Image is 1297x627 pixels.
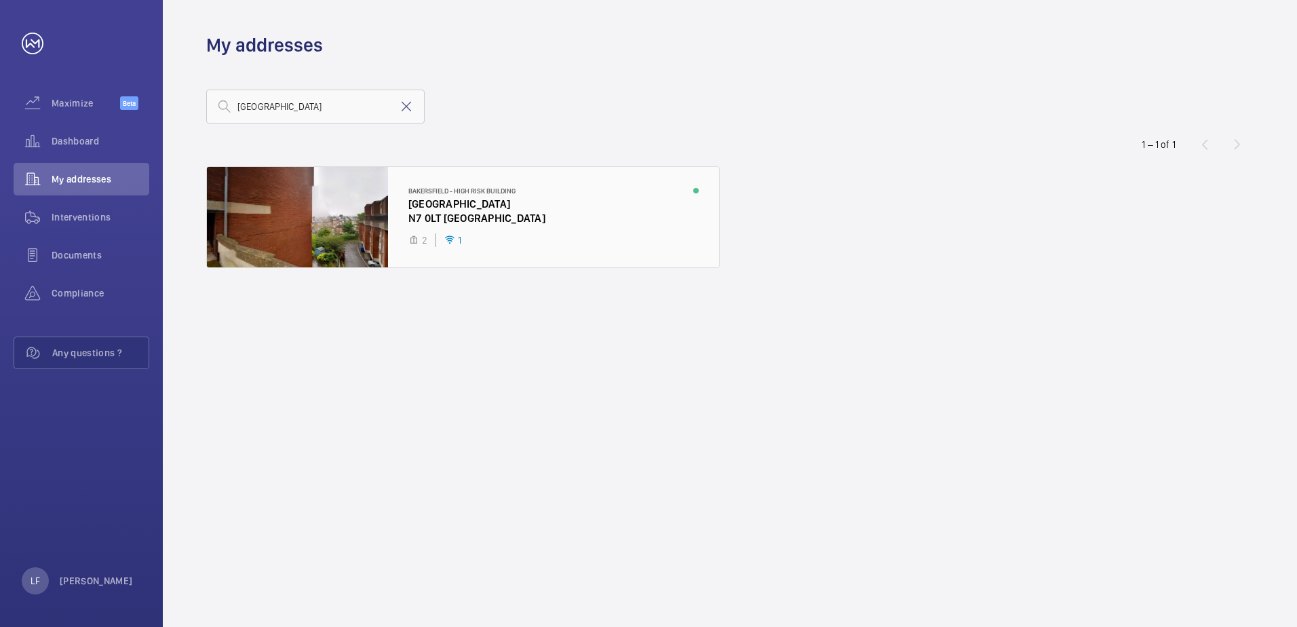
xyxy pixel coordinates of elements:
span: Dashboard [52,134,149,148]
p: LF [31,574,40,588]
span: Documents [52,248,149,262]
span: Compliance [52,286,149,300]
span: Beta [120,96,138,110]
span: Any questions ? [52,346,149,360]
span: My addresses [52,172,149,186]
span: Interventions [52,210,149,224]
div: 1 – 1 of 1 [1142,138,1176,151]
span: Maximize [52,96,120,110]
h1: My addresses [206,33,323,58]
p: [PERSON_NAME] [60,574,133,588]
input: Search by address [206,90,425,123]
